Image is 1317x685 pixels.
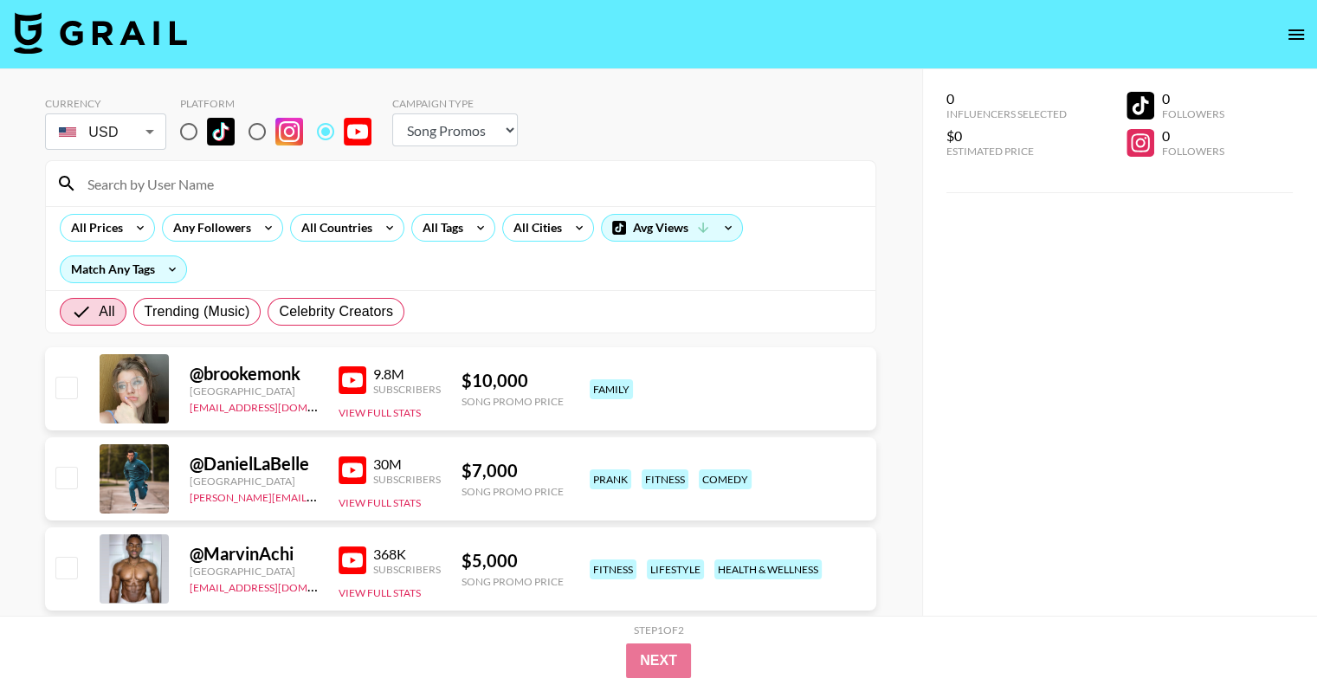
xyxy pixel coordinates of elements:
button: Next [626,643,691,678]
div: Currency [45,97,166,110]
div: Followers [1161,145,1223,158]
div: 30M [373,456,441,473]
div: Subscribers [373,563,441,576]
img: YouTube [339,456,366,484]
img: YouTube [339,546,366,574]
div: $0 [946,127,1067,145]
div: Followers [1161,107,1223,120]
iframe: Drift Widget Chat Controller [1230,598,1296,664]
div: health & wellness [714,559,822,579]
div: 9.8M [373,365,441,383]
div: All Cities [503,215,565,241]
button: View Full Stats [339,496,421,509]
div: Song Promo Price [462,395,564,408]
div: $ 5,000 [462,550,564,572]
div: $ 10,000 [462,370,564,391]
div: Match Any Tags [61,256,186,282]
span: All [99,301,114,322]
img: Grail Talent [14,12,187,54]
input: Search by User Name [77,170,865,197]
div: 368K [373,546,441,563]
div: All Tags [412,215,467,241]
div: All Countries [291,215,376,241]
img: YouTube [339,366,366,394]
div: Subscribers [373,383,441,396]
a: [PERSON_NAME][EMAIL_ADDRESS][DOMAIN_NAME] [190,488,446,504]
div: [GEOGRAPHIC_DATA] [190,475,318,488]
div: Song Promo Price [462,485,564,498]
div: Estimated Price [946,145,1067,158]
span: Trending (Music) [145,301,250,322]
img: TikTok [207,118,235,145]
button: View Full Stats [339,586,421,599]
img: Instagram [275,118,303,145]
div: Subscribers [373,473,441,486]
div: family [590,379,633,399]
div: fitness [590,559,636,579]
div: Song Promo Price [462,575,564,588]
div: comedy [699,469,752,489]
div: lifestyle [647,559,704,579]
a: [EMAIL_ADDRESS][DOMAIN_NAME] [190,397,364,414]
div: prank [590,469,631,489]
div: @ MarvinAchi [190,543,318,565]
div: $ 7,000 [462,460,564,481]
div: Platform [180,97,385,110]
span: Celebrity Creators [279,301,393,322]
div: Avg Views [602,215,742,241]
div: Step 1 of 2 [634,624,684,637]
div: @ DanielLaBelle [190,453,318,475]
div: 0 [1161,90,1223,107]
div: All Prices [61,215,126,241]
div: USD [48,117,163,147]
button: open drawer [1279,17,1314,52]
button: View Full Stats [339,406,421,419]
img: YouTube [344,118,371,145]
div: fitness [642,469,688,489]
div: 0 [946,90,1067,107]
div: [GEOGRAPHIC_DATA] [190,565,318,578]
a: [EMAIL_ADDRESS][DOMAIN_NAME] [190,578,364,594]
div: @ brookemonk [190,363,318,385]
div: 0 [1161,127,1223,145]
div: Influencers Selected [946,107,1067,120]
div: Campaign Type [392,97,518,110]
div: Any Followers [163,215,255,241]
div: [GEOGRAPHIC_DATA] [190,385,318,397]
